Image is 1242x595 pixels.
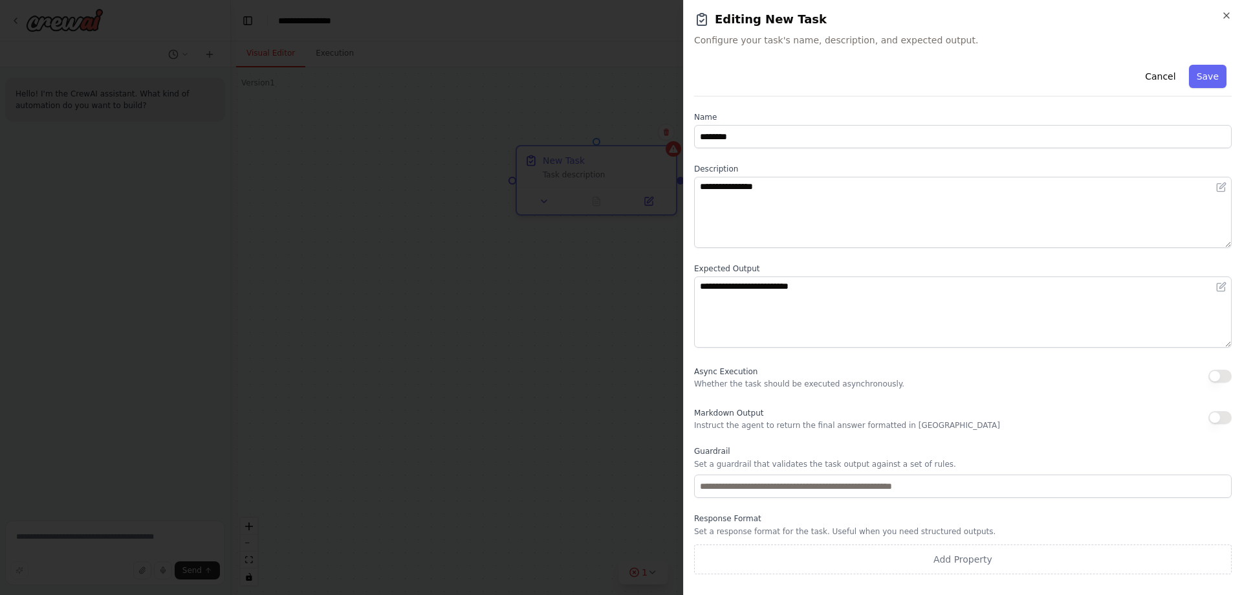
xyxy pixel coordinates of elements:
[694,164,1232,174] label: Description
[694,112,1232,122] label: Name
[694,10,1232,28] h2: Editing New Task
[694,459,1232,469] p: Set a guardrail that validates the task output against a set of rules.
[694,446,1232,456] label: Guardrail
[694,264,1232,274] label: Expected Output
[1214,179,1229,195] button: Open in editor
[1137,65,1183,88] button: Cancel
[1189,65,1226,88] button: Save
[694,409,763,418] span: Markdown Output
[694,34,1232,47] span: Configure your task's name, description, and expected output.
[694,526,1232,537] p: Set a response format for the task. Useful when you need structured outputs.
[694,379,904,389] p: Whether the task should be executed asynchronously.
[1214,279,1229,295] button: Open in editor
[694,420,1000,431] p: Instruct the agent to return the final answer formatted in [GEOGRAPHIC_DATA]
[694,513,1232,524] label: Response Format
[694,544,1232,574] button: Add Property
[694,367,757,376] span: Async Execution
